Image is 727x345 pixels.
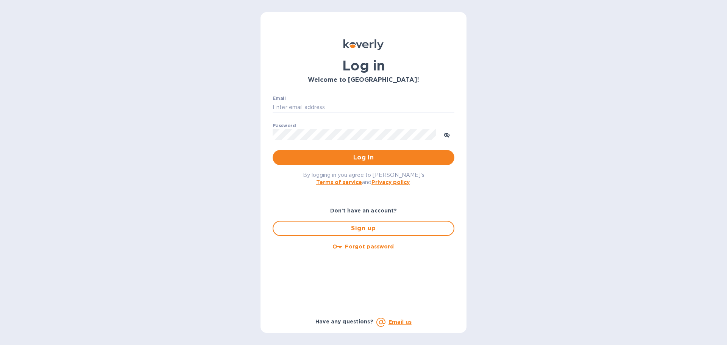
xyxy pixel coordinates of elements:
[279,224,448,233] span: Sign up
[273,221,454,236] button: Sign up
[273,150,454,165] button: Log in
[345,244,394,250] u: Forgot password
[315,318,373,325] b: Have any questions?
[303,172,424,185] span: By logging in you agree to [PERSON_NAME]'s and .
[371,179,410,185] a: Privacy policy
[273,58,454,73] h1: Log in
[273,96,286,101] label: Email
[273,123,296,128] label: Password
[273,102,454,113] input: Enter email address
[316,179,362,185] a: Terms of service
[439,127,454,142] button: toggle password visibility
[273,76,454,84] h3: Welcome to [GEOGRAPHIC_DATA]!
[330,208,397,214] b: Don't have an account?
[279,153,448,162] span: Log in
[388,319,412,325] a: Email us
[343,39,384,50] img: Koverly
